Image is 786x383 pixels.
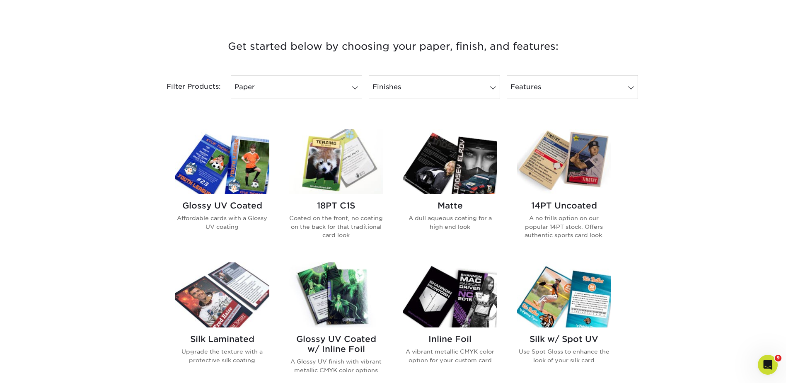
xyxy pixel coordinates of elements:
[289,334,383,354] h2: Glossy UV Coated w/ Inline Foil
[175,129,269,194] img: Glossy UV Coated Trading Cards
[775,355,781,361] span: 9
[289,214,383,239] p: Coated on the front, no coating on the back for that traditional card look
[517,334,611,344] h2: Silk w/ Spot UV
[289,262,383,327] img: Glossy UV Coated w/ Inline Foil Trading Cards
[403,129,497,194] img: Matte Trading Cards
[517,214,611,239] p: A no frills option on our popular 14PT stock. Offers authentic sports card look.
[145,75,227,99] div: Filter Products:
[403,129,497,252] a: Matte Trading Cards Matte A dull aqueous coating for a high end look
[175,334,269,344] h2: Silk Laminated
[403,214,497,231] p: A dull aqueous coating for a high end look
[175,214,269,231] p: Affordable cards with a Glossy UV coating
[289,357,383,374] p: A Glossy UV finish with vibrant metallic CMYK color options
[175,201,269,211] h2: Glossy UV Coated
[289,201,383,211] h2: 18PT C1S
[517,262,611,327] img: Silk w/ Spot UV Trading Cards
[403,334,497,344] h2: Inline Foil
[151,28,636,65] h3: Get started below by choosing your paper, finish, and features:
[289,129,383,194] img: 18PT C1S Trading Cards
[175,129,269,252] a: Glossy UV Coated Trading Cards Glossy UV Coated Affordable cards with a Glossy UV coating
[517,201,611,211] h2: 14PT Uncoated
[175,347,269,364] p: Upgrade the texture with a protective silk coating
[231,75,362,99] a: Paper
[369,75,500,99] a: Finishes
[758,355,778,375] iframe: Intercom live chat
[175,262,269,327] img: Silk Laminated Trading Cards
[403,347,497,364] p: A vibrant metallic CMYK color option for your custom card
[507,75,638,99] a: Features
[517,347,611,364] p: Use Spot Gloss to enhance the look of your silk card
[517,129,611,194] img: 14PT Uncoated Trading Cards
[403,262,497,327] img: Inline Foil Trading Cards
[403,201,497,211] h2: Matte
[517,129,611,252] a: 14PT Uncoated Trading Cards 14PT Uncoated A no frills option on our popular 14PT stock. Offers au...
[289,129,383,252] a: 18PT C1S Trading Cards 18PT C1S Coated on the front, no coating on the back for that traditional ...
